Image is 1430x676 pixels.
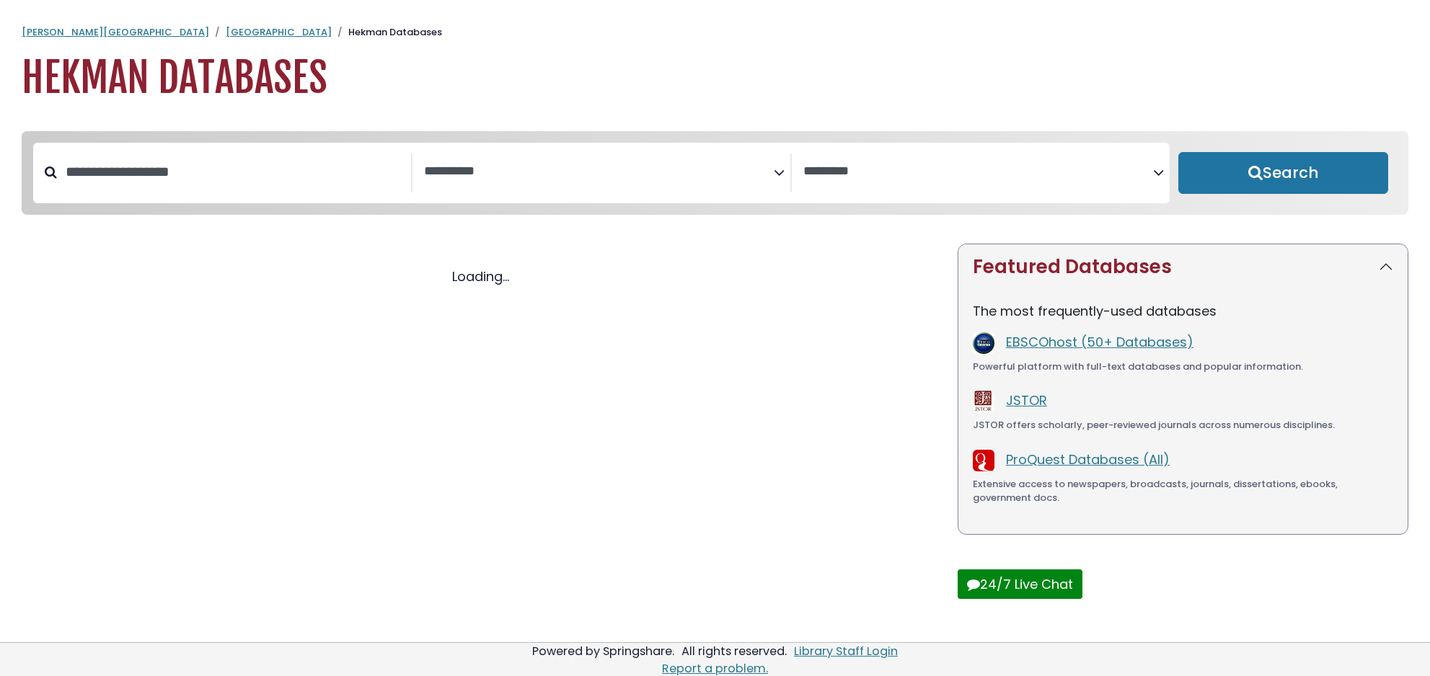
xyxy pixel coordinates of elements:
div: Powerful platform with full-text databases and popular information. [973,360,1393,374]
a: EBSCOhost (50+ Databases) [1006,333,1193,351]
a: JSTOR [1006,391,1047,409]
div: Extensive access to newspapers, broadcasts, journals, dissertations, ebooks, government docs. [973,477,1393,505]
a: ProQuest Databases (All) [1006,450,1170,468]
div: All rights reserved. [679,643,789,659]
a: [PERSON_NAME][GEOGRAPHIC_DATA] [22,25,209,39]
a: Library Staff Login [794,643,898,659]
div: JSTOR offers scholarly, peer-reviewed journals across numerous disciplines. [973,418,1393,432]
textarea: Search [424,164,774,179]
div: Powered by Springshare. [530,643,676,659]
button: Featured Databases [958,244,1408,290]
button: 24/7 Live Chat [958,569,1082,599]
nav: Search filters [22,131,1408,215]
div: Loading... [22,267,940,286]
input: Search database by title or keyword [57,160,411,184]
a: [GEOGRAPHIC_DATA] [226,25,332,39]
p: The most frequently-used databases [973,301,1393,321]
li: Hekman Databases [332,25,442,40]
textarea: Search [803,164,1153,179]
button: Submit for Search Results [1178,152,1388,194]
h1: Hekman Databases [22,54,1408,102]
nav: breadcrumb [22,25,1408,40]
